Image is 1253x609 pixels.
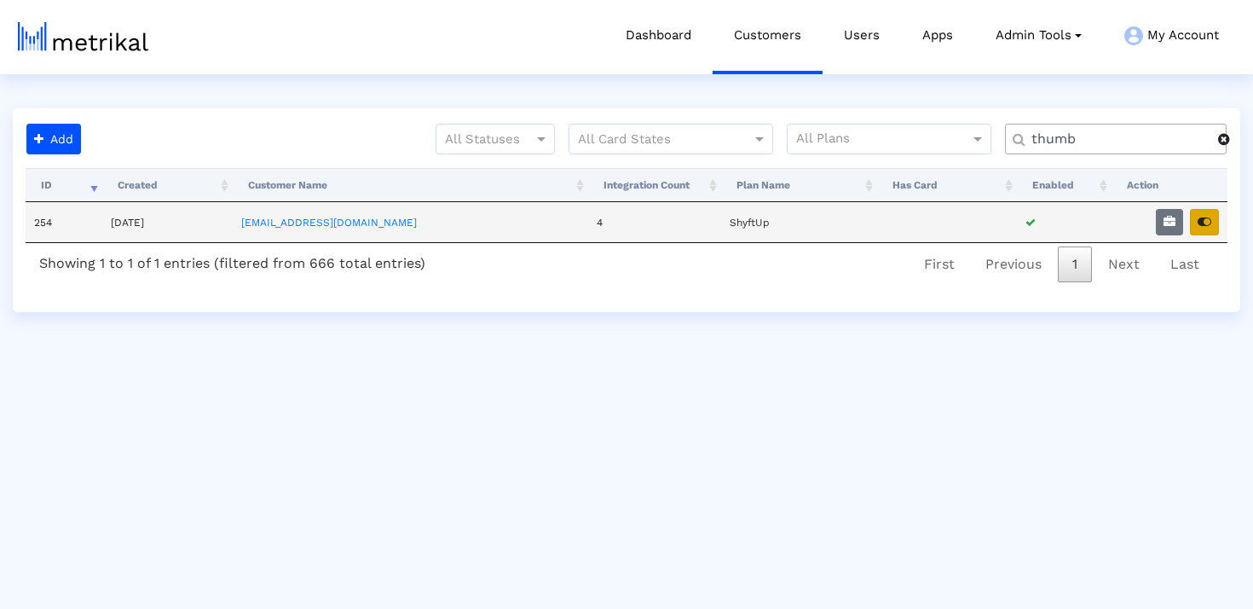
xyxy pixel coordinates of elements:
[18,22,148,51] img: metrical-logo-light.png
[241,217,417,229] a: [EMAIL_ADDRESS][DOMAIN_NAME]
[1112,168,1227,202] th: Action
[971,246,1056,282] a: Previous
[721,202,877,242] td: ShyftUp
[26,168,102,202] th: ID: activate to sort column ascending
[1094,246,1154,282] a: Next
[721,168,877,202] th: Plan Name: activate to sort column ascending
[1124,26,1143,45] img: my-account-menu-icon.png
[102,168,233,202] th: Created: activate to sort column ascending
[26,124,81,154] button: Add
[796,129,973,151] input: All Plans
[909,246,969,282] a: First
[26,243,439,278] div: Showing 1 to 1 of 1 entries (filtered from 666 total entries)
[233,168,588,202] th: Customer Name: activate to sort column ascending
[1019,130,1218,148] input: Customer Name
[877,168,1017,202] th: Has Card: activate to sort column ascending
[1017,168,1112,202] th: Enabled: activate to sort column ascending
[1156,246,1214,282] a: Last
[578,129,733,151] input: All Card States
[588,202,721,242] td: 4
[588,168,721,202] th: Integration Count: activate to sort column ascending
[102,202,233,242] td: [DATE]
[26,202,102,242] td: 254
[1058,246,1092,282] a: 1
